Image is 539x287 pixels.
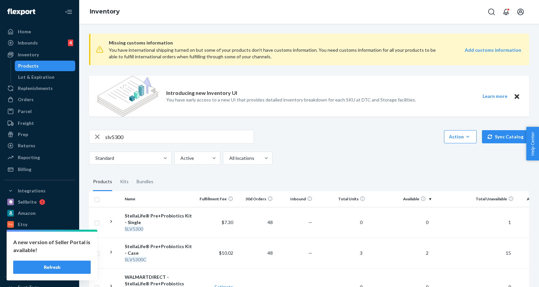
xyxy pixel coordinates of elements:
[18,166,31,173] div: Billing
[18,142,35,149] div: Returns
[315,191,368,207] th: Total Units
[4,83,75,94] a: Replenishments
[166,97,416,103] p: You have early access to a new UI that provides detailed inventory breakdown for each SKU at DTC ...
[236,207,275,238] td: 48
[18,120,34,127] div: Freight
[423,219,431,225] span: 0
[4,140,75,151] a: Returns
[4,106,75,117] a: Parcel
[357,250,365,256] span: 3
[465,47,521,60] a: Add customs information
[506,219,514,225] span: 1
[434,191,516,207] th: Total Unavailable
[109,39,521,47] span: Missing customs information
[4,164,75,175] a: Billing
[503,250,514,256] span: 15
[18,131,28,138] div: Prep
[125,243,194,256] div: StellaLife® Pre+Probiotics Kit - Case
[13,261,91,274] button: Refresh
[275,191,315,207] th: Inbound
[13,238,91,254] p: A new version of Seller Portal is available!
[4,219,75,230] a: Etsy
[236,191,275,207] th: 30d Orders
[120,173,129,191] div: Kits
[15,61,76,71] a: Products
[4,129,75,140] a: Prep
[18,199,37,205] div: Sellbrite
[449,133,472,140] div: Action
[18,51,39,58] div: Inventory
[4,49,75,60] a: Inventory
[513,92,521,100] button: Close
[4,94,75,105] a: Orders
[499,5,513,18] button: Open notifications
[18,28,31,35] div: Home
[7,9,35,15] img: Flexport logo
[4,230,75,241] a: Shopify
[236,238,275,268] td: 48
[18,74,54,80] div: Lot & Expiration
[478,92,511,100] button: Learn more
[90,8,120,15] a: Inventory
[496,267,532,284] iframe: Opens a widget where you can chat to one of our agents
[166,89,237,97] p: Introducing new Inventory UI
[222,219,233,225] span: $7.30
[18,85,53,92] div: Replenishments
[93,173,112,191] div: Products
[18,108,32,115] div: Parcel
[4,152,75,163] a: Reporting
[485,5,498,18] button: Open Search Box
[125,257,146,262] em: SLV5300C
[4,38,75,48] a: Inbounds4
[423,250,431,256] span: 2
[4,186,75,196] button: Integrations
[68,40,73,46] div: 4
[15,72,76,82] a: Lot & Expiration
[18,40,38,46] div: Inbounds
[105,130,254,143] input: Search inventory by name or sku
[308,219,312,225] span: —
[465,47,521,53] strong: Add customs information
[84,2,125,21] ol: breadcrumbs
[109,47,439,60] div: You have international shipping turned on but some of your products don’t have customs informatio...
[514,5,527,18] button: Open account menu
[18,154,40,161] div: Reporting
[18,96,34,103] div: Orders
[368,191,434,207] th: Available
[308,250,312,256] span: —
[444,130,477,143] button: Action
[4,253,75,263] a: BigCommerce
[4,118,75,129] a: Freight
[482,130,529,143] button: Sync Catalog
[18,210,36,216] div: Amazon
[4,242,75,252] a: Walmart
[357,219,365,225] span: 0
[18,187,46,194] div: Integrations
[4,208,75,218] a: Amazon
[125,213,194,226] div: StellaLife® Pre+Probiotics Kit - Single
[18,63,39,69] div: Products
[18,221,27,228] div: Etsy
[196,191,236,207] th: Fulfillment Fee
[125,226,143,232] em: SLV5300
[62,5,75,18] button: Close Navigation
[4,26,75,37] a: Home
[219,250,233,256] span: $10.02
[122,191,196,207] th: Name
[137,173,153,191] div: Bundles
[4,266,75,274] a: Add Integration
[97,76,158,117] img: new-reports-banner-icon.82668bd98b6a51aee86340f2a7b77ae3.png
[4,197,75,207] a: Sellbrite
[526,127,539,160] button: Help Center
